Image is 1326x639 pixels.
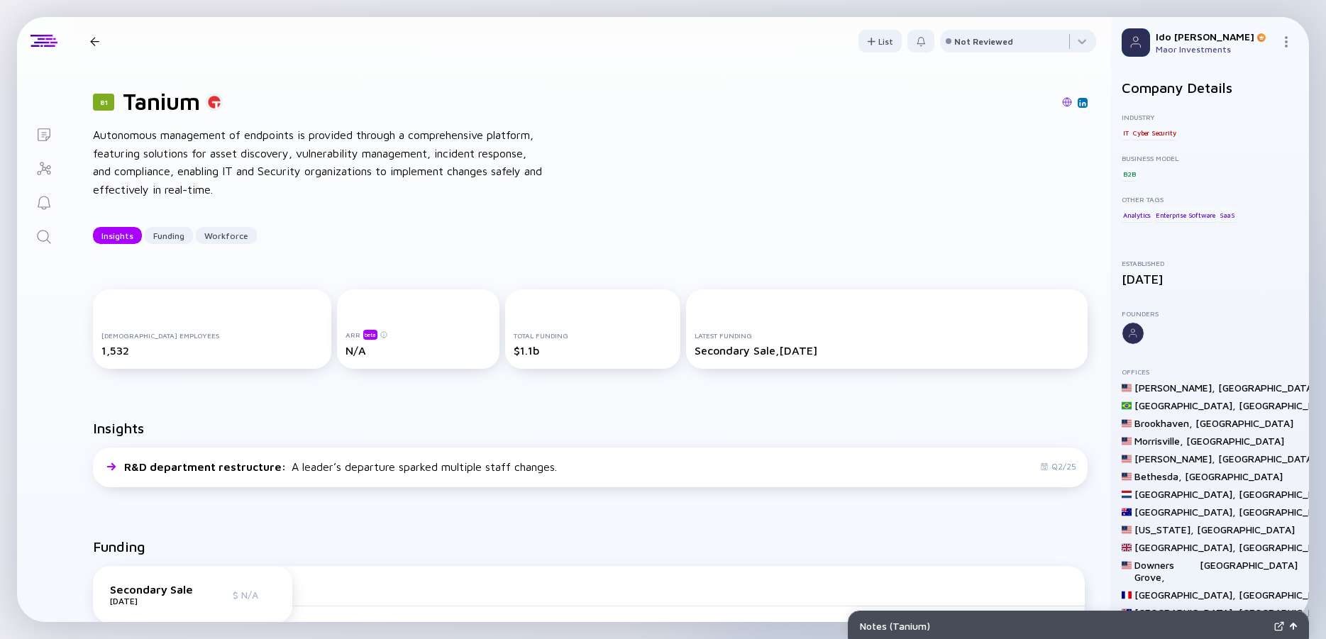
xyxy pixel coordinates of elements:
[363,330,377,340] div: beta
[346,329,491,340] div: ARR
[101,344,323,357] div: 1,532
[1132,126,1177,140] div: Cyber Security
[1079,99,1086,106] img: Tanium Linkedin Page
[1122,195,1298,204] div: Other Tags
[954,36,1013,47] div: Not Reviewed
[1122,272,1298,287] div: [DATE]
[1122,454,1132,464] img: United States Flag
[145,225,193,247] div: Funding
[1122,560,1132,570] img: United States Flag
[1134,470,1182,482] div: Bethesda ,
[1122,126,1130,140] div: IT
[17,218,70,252] a: Search
[1218,208,1236,222] div: SaaS
[858,30,902,52] div: List
[1122,28,1150,57] img: Profile Picture
[93,227,142,244] button: Insights
[1134,606,1236,618] div: [GEOGRAPHIC_DATA] ,
[1122,507,1132,517] img: Australia Flag
[196,227,257,244] button: Workforce
[1122,154,1298,162] div: Business Model
[93,420,144,436] h2: Insights
[17,184,70,218] a: Reminders
[695,344,1079,357] div: Secondary Sale, [DATE]
[1122,472,1132,482] img: United States Flag
[1218,452,1316,465] div: [GEOGRAPHIC_DATA]
[1134,382,1215,394] div: [PERSON_NAME] ,
[17,150,70,184] a: Investor Map
[1122,608,1132,618] img: Australia Flag
[695,331,1079,340] div: Latest Funding
[1122,259,1298,267] div: Established
[1134,541,1236,553] div: [GEOGRAPHIC_DATA] ,
[1156,44,1275,55] div: Maor Investments
[1040,461,1076,472] div: Q2/25
[1122,401,1132,411] img: Brazil Flag
[1197,523,1295,535] div: [GEOGRAPHIC_DATA]
[93,94,114,111] div: 81
[1134,417,1193,429] div: Brookhaven ,
[93,126,547,199] div: Autonomous management of endpoints is provided through a comprehensive platform, featuring soluti...
[1122,167,1137,181] div: B2B
[1185,470,1283,482] div: [GEOGRAPHIC_DATA]
[858,30,902,52] button: List
[1218,382,1316,394] div: [GEOGRAPHIC_DATA]
[123,88,200,115] h1: Tanium
[346,344,491,357] div: N/A
[1134,435,1183,447] div: Morrisville ,
[1134,399,1236,411] div: [GEOGRAPHIC_DATA] ,
[233,589,275,601] div: $ N/A
[1134,559,1197,583] div: Downers Grove ,
[514,344,672,357] div: $1.1b
[1122,383,1132,393] img: United States Flag
[1281,36,1292,48] img: Menu
[1134,506,1236,518] div: [GEOGRAPHIC_DATA] ,
[110,596,193,606] div: [DATE]
[1134,488,1236,500] div: [GEOGRAPHIC_DATA] ,
[17,116,70,150] a: Lists
[1122,489,1132,499] img: Netherlands Flag
[1134,589,1236,601] div: [GEOGRAPHIC_DATA] ,
[1122,309,1298,318] div: Founders
[1274,621,1284,631] img: Expand Notes
[1290,623,1297,630] img: Open Notes
[514,331,672,340] div: Total Funding
[124,460,289,473] span: R&D department restructure :
[860,620,1269,632] div: Notes ( Tanium )
[196,225,257,247] div: Workforce
[1195,417,1293,429] div: [GEOGRAPHIC_DATA]
[1156,30,1275,43] div: Ido [PERSON_NAME]
[1134,523,1194,535] div: [US_STATE] ,
[1122,418,1132,428] img: United States Flag
[93,225,142,247] div: Insights
[124,460,557,473] div: A leader’s departure sparked multiple staff changes.
[1122,79,1298,96] h2: Company Details
[1122,525,1132,535] img: United States Flag
[1154,208,1217,222] div: Enterprise Software
[101,331,323,340] div: [DEMOGRAPHIC_DATA] Employees
[1122,590,1132,600] img: France Flag
[1062,97,1072,107] img: Tanium Website
[1122,543,1132,552] img: United Kingdom Flag
[1122,113,1298,121] div: Industry
[1134,452,1215,465] div: [PERSON_NAME] ,
[93,538,145,555] h2: Funding
[110,583,193,596] div: Secondary Sale
[1122,208,1152,222] div: Analytics
[145,227,193,244] button: Funding
[1200,559,1298,583] div: [GEOGRAPHIC_DATA]
[1122,436,1132,446] img: United States Flag
[1186,435,1284,447] div: [GEOGRAPHIC_DATA]
[1122,367,1298,376] div: Offices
